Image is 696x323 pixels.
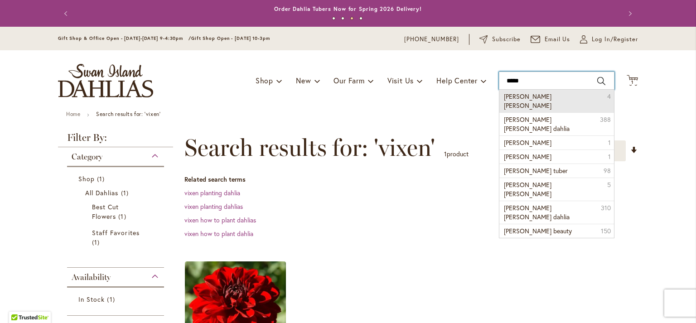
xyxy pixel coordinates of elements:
span: [PERSON_NAME] [PERSON_NAME] dahlia [504,115,570,133]
button: 4 of 4 [359,17,362,20]
span: [PERSON_NAME] tuber [504,166,568,175]
span: Best Cut Flowers [92,202,119,221]
span: 1 [107,294,117,304]
span: Availability [72,272,111,282]
span: [PERSON_NAME] beauty [504,227,572,235]
a: Email Us [531,35,570,44]
button: 3 of 4 [350,17,353,20]
button: 1 of 4 [332,17,335,20]
span: [PERSON_NAME] [504,152,551,161]
a: In Stock 1 [78,294,155,304]
span: Log In/Register [592,35,638,44]
a: [PHONE_NUMBER] [404,35,459,44]
a: store logo [58,64,153,97]
span: In Stock [78,295,105,304]
span: [PERSON_NAME] [PERSON_NAME] [504,92,551,110]
p: product [444,147,469,161]
span: 388 [600,115,611,124]
span: Email Us [545,35,570,44]
span: Subscribe [492,35,521,44]
a: Order Dahlia Tubers Now for Spring 2026 Delivery! [274,5,422,12]
a: Staff Favorites [92,228,141,247]
span: 4 [607,92,611,101]
span: 1 [444,149,447,158]
span: Staff Favorites [92,228,140,237]
span: 98 [604,166,611,175]
a: vixen how to plant dahlia [184,229,253,238]
span: [PERSON_NAME] [504,138,551,147]
button: 2 of 4 [341,17,344,20]
a: Subscribe [479,35,521,44]
span: 1 [121,188,131,198]
span: Our Farm [333,76,364,85]
span: 1 [118,212,128,221]
span: 1 [631,79,633,85]
span: 310 [601,203,611,212]
a: All Dahlias [85,188,148,198]
span: Shop [78,174,95,183]
a: Home [66,111,80,117]
button: Search [597,74,605,88]
strong: Filter By: [58,133,173,147]
span: Visit Us [387,76,414,85]
span: Search results for: 'vixen' [184,134,435,161]
span: All Dahlias [85,188,119,197]
span: New [296,76,311,85]
iframe: Launch Accessibility Center [7,291,32,316]
span: Shop [256,76,273,85]
span: 1 [608,138,611,147]
span: 1 [97,174,107,183]
a: Best Cut Flowers [92,202,141,221]
a: Shop [78,174,155,183]
strong: Search results for: 'vixen' [96,111,160,117]
a: Log In/Register [580,35,638,44]
span: [PERSON_NAME] [PERSON_NAME] [504,180,551,198]
a: vixen planting dahlia [184,188,240,197]
span: 1 [608,152,611,161]
span: [PERSON_NAME] [PERSON_NAME] dahlia [504,203,570,221]
a: vixen planting dahlias [184,202,243,211]
span: 150 [601,227,611,236]
span: 5 [607,180,611,189]
button: Previous [58,5,76,23]
span: Gift Shop Open - [DATE] 10-3pm [191,35,270,41]
span: Help Center [436,76,478,85]
a: vixen how to plant dahlias [184,216,256,224]
button: Next [620,5,638,23]
span: Category [72,152,102,162]
button: 1 [627,75,638,87]
dt: Related search terms [184,175,638,184]
span: 1 [92,237,102,247]
span: Gift Shop & Office Open - [DATE]-[DATE] 9-4:30pm / [58,35,191,41]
